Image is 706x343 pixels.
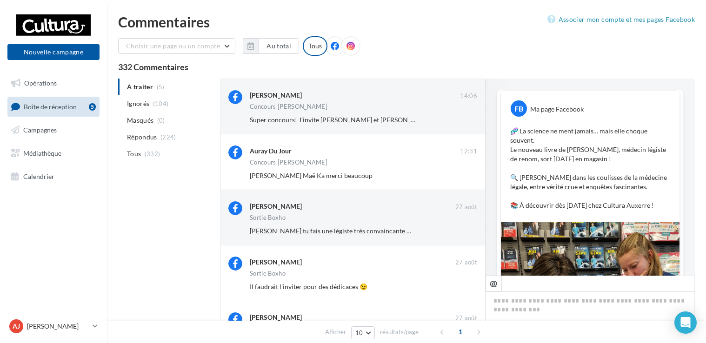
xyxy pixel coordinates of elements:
button: 10 [351,326,375,339]
span: Afficher [325,328,346,336]
button: Au total [243,38,299,54]
div: [PERSON_NAME] [250,257,302,267]
div: Auray Du Jour [250,146,292,156]
div: Open Intercom Messenger [674,311,697,334]
a: Opérations [6,73,101,93]
div: Concours [PERSON_NAME] [250,104,327,110]
span: 1 [453,324,468,339]
span: 12:31 [460,147,477,156]
button: Choisir une page ou un compte [118,38,235,54]
span: Il faudrait l'inviter pour des dédicaces 😉 [250,283,367,290]
a: Boîte de réception5 [6,97,101,117]
span: [PERSON_NAME] Maë Ka merci beaucoup [250,171,373,179]
span: (104) [153,100,169,107]
span: (0) [157,117,165,124]
span: Super concours! J’invite [PERSON_NAME] et [PERSON_NAME] [250,116,432,124]
span: Boîte de réception [24,102,77,110]
div: Ma page Facebook [530,105,584,114]
div: Concours [PERSON_NAME] [250,159,327,165]
p: 🧬 La science ne ment jamais… mais elle choque souvent. Le nouveau livre de [PERSON_NAME], médecin... [510,126,670,210]
span: Opérations [24,79,57,87]
span: 27 août [455,203,477,211]
span: [PERSON_NAME] tu fais une légiste très convaincante 👍😂 [250,227,422,235]
div: 332 Commentaires [118,63,695,71]
div: [PERSON_NAME] [250,313,302,322]
button: Au total [259,38,299,54]
a: Calendrier [6,167,101,186]
span: Choisir une page ou un compte [126,42,220,50]
span: AJ [13,322,20,331]
div: Sortie Boxho [250,270,286,277]
a: AJ [PERSON_NAME] [7,317,100,335]
span: 10 [355,329,363,336]
a: Associer mon compte et mes pages Facebook [547,14,695,25]
span: (332) [145,150,160,158]
a: Campagnes [6,120,101,140]
a: Médiathèque [6,144,101,163]
span: Ignorés [127,99,149,108]
div: [PERSON_NAME] [250,91,302,100]
p: [PERSON_NAME] [27,322,89,331]
div: 5 [89,103,96,111]
i: @ [490,279,498,287]
span: Médiathèque [23,149,61,157]
span: résultats/page [380,328,419,336]
span: 14:06 [460,92,477,100]
span: Répondus [127,132,157,142]
span: Tous [127,149,141,158]
span: Calendrier [23,172,54,180]
span: 27 août [455,258,477,267]
div: Sortie Boxho [250,215,286,221]
span: (224) [160,133,176,141]
span: Masqués [127,116,153,125]
button: @ [486,276,501,291]
div: Tous [303,36,327,56]
span: 27 août [455,314,477,323]
button: Nouvelle campagne [7,44,100,60]
div: FB [511,100,527,117]
div: Commentaires [118,15,695,29]
div: [PERSON_NAME] [250,202,302,211]
span: Campagnes [23,126,57,134]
